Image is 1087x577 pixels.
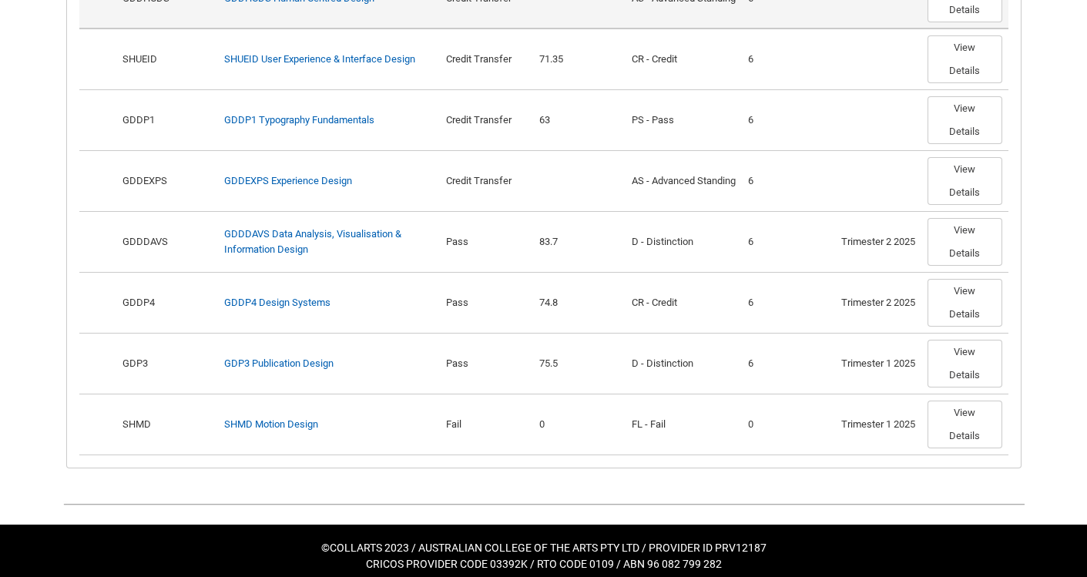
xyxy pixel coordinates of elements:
a: SHMD Motion Design [224,418,318,430]
div: Trimester 1 2025 [841,417,915,432]
div: 0 [539,417,620,432]
div: Credit Transfer [446,112,527,128]
div: Trimester 2 2025 [841,295,915,310]
button: View Details [928,340,1002,387]
div: Pass [446,295,527,310]
div: 6 [748,173,829,189]
a: GDDP1 Typography Fundamentals [224,114,374,126]
button: View Details [928,401,1002,448]
div: Pass [446,234,527,250]
div: 0 [748,417,829,432]
a: GDDP4 Design Systems [224,297,330,308]
div: 75.5 [539,356,620,371]
button: View Details [928,35,1002,83]
div: 6 [748,112,829,128]
a: GDDDAVS Data Analysis, Visualisation & Information Design [224,228,401,255]
a: GDDEXPS Experience Design [224,175,352,186]
div: 6 [748,295,829,310]
div: Credit Transfer [446,52,527,67]
a: GDP3 Publication Design [224,357,334,369]
div: GDDP4 Design Systems [224,295,330,310]
div: GDDDAVS [120,234,212,250]
div: Trimester 1 2025 [841,356,915,371]
div: GDDP1 Typography Fundamentals [224,112,374,128]
a: SHUEID User Experience & Interface Design [224,53,415,65]
div: GDDP1 [120,112,212,128]
div: AS - Advanced Standing [632,173,736,189]
button: View Details [928,218,1002,266]
button: View Details [928,96,1002,144]
div: D - Distinction [632,234,736,250]
div: GDP3 [120,356,212,371]
button: View Details [928,157,1002,205]
div: SHUEID [120,52,212,67]
div: SHMD [120,417,212,432]
div: GDDEXPS Experience Design [224,173,352,189]
div: 6 [748,52,829,67]
div: PS - Pass [632,112,736,128]
div: 74.8 [539,295,620,310]
div: FL - Fail [632,417,736,432]
div: 63 [539,112,620,128]
div: GDDP4 [120,295,212,310]
div: GDDDAVS Data Analysis, Visualisation & Information Design [224,226,434,257]
div: 71.35 [539,52,620,67]
div: Fail [446,417,527,432]
div: GDP3 Publication Design [224,356,334,371]
div: SHUEID User Experience & Interface Design [224,52,415,67]
div: Trimester 2 2025 [841,234,915,250]
div: SHMD Motion Design [224,417,318,432]
div: Credit Transfer [446,173,527,189]
div: 83.7 [539,234,620,250]
div: 6 [748,234,829,250]
div: Pass [446,356,527,371]
div: 6 [748,356,829,371]
div: CR - Credit [632,52,736,67]
div: D - Distinction [632,356,736,371]
img: REDU_GREY_LINE [63,496,1025,512]
button: View Details [928,279,1002,327]
div: CR - Credit [632,295,736,310]
div: GDDEXPS [120,173,212,189]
